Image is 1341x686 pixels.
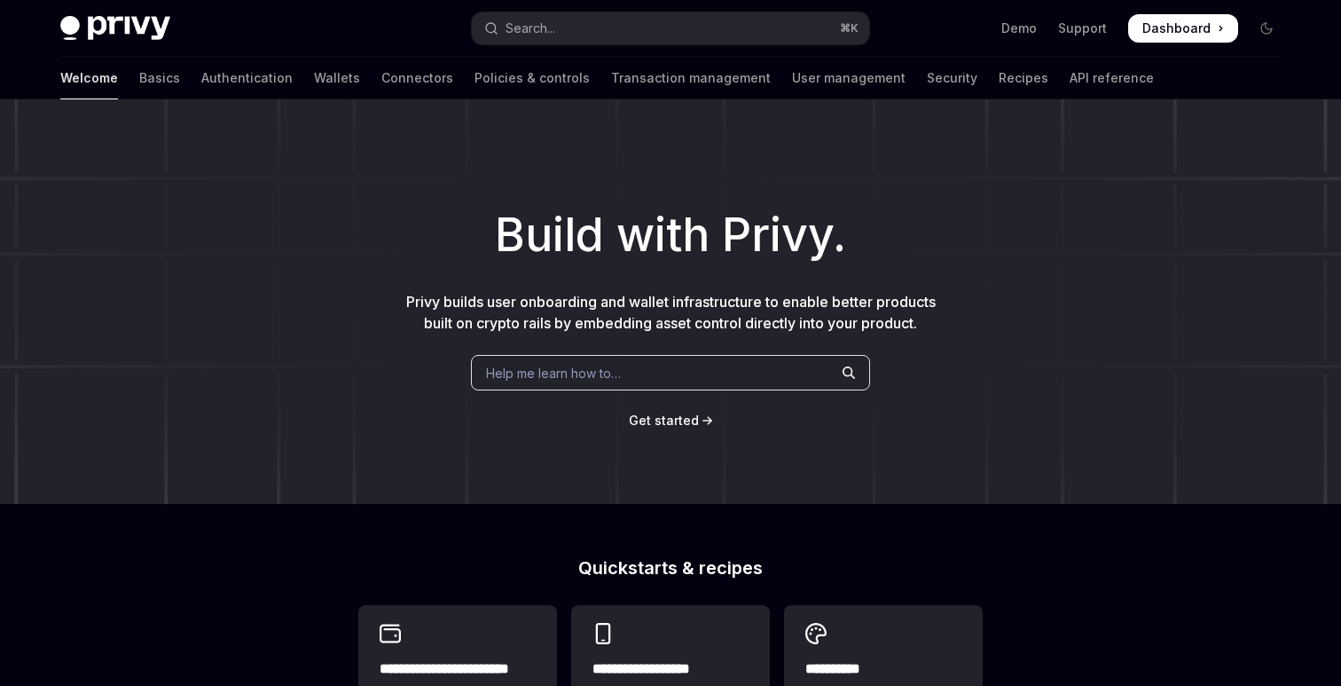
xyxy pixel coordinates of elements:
[201,57,293,99] a: Authentication
[1058,20,1107,37] a: Support
[1070,57,1154,99] a: API reference
[381,57,453,99] a: Connectors
[486,364,621,382] span: Help me learn how to…
[1252,14,1281,43] button: Toggle dark mode
[358,559,983,577] h2: Quickstarts & recipes
[629,412,699,430] a: Get started
[472,12,869,44] button: Open search
[28,201,1313,270] h1: Build with Privy.
[139,57,180,99] a: Basics
[314,57,360,99] a: Wallets
[840,21,859,35] span: ⌘ K
[999,57,1048,99] a: Recipes
[611,57,771,99] a: Transaction management
[60,16,170,41] img: dark logo
[406,293,936,332] span: Privy builds user onboarding and wallet infrastructure to enable better products built on crypto ...
[1001,20,1037,37] a: Demo
[792,57,906,99] a: User management
[1142,20,1211,37] span: Dashboard
[629,413,699,428] span: Get started
[60,57,118,99] a: Welcome
[506,18,555,39] div: Search...
[474,57,590,99] a: Policies & controls
[1128,14,1238,43] a: Dashboard
[927,57,977,99] a: Security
